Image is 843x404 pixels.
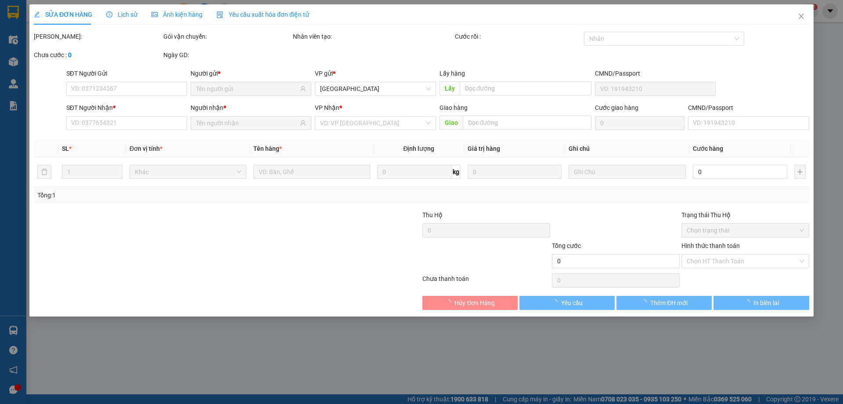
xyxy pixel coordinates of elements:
div: CMND/Passport [595,69,716,78]
div: CMND/Passport [688,103,809,113]
div: Trạng thái Thu Hộ [681,210,809,220]
span: VP Nhận [315,104,340,111]
span: loading [445,299,455,306]
input: Tên người nhận [196,118,298,128]
div: Chưa cước : [34,50,162,60]
span: Lịch sử [106,11,137,18]
div: Cước rồi : [455,32,583,41]
div: SĐT Người Gửi [66,69,187,78]
div: [PERSON_NAME]: [34,32,162,41]
span: close [798,13,805,20]
button: Yêu cầu [519,296,615,310]
span: Lấy [440,81,460,95]
span: Khác [135,165,241,178]
input: Dọc đường [460,81,591,95]
span: loading [641,299,650,306]
input: Tên người gửi [196,84,298,94]
span: In biên lai [753,298,779,308]
label: Cước giao hàng [595,104,638,111]
span: Thêm ĐH mới [650,298,688,308]
span: Tên hàng [253,145,282,152]
input: 0 [468,165,562,179]
span: loading [744,299,753,306]
span: Giao [440,116,463,130]
span: loading [551,299,561,306]
span: Chọn trạng thái [687,224,804,237]
div: Gói vận chuyển: [163,32,291,41]
span: SL [62,145,69,152]
button: Hủy Đơn Hàng [422,296,518,310]
img: icon [216,11,223,18]
span: Giao hàng [440,104,468,111]
b: 0 [68,51,72,58]
span: picture [151,11,158,18]
span: Định lượng [403,145,435,152]
input: Ghi Chú [569,165,686,179]
span: Yêu cầu [561,298,583,308]
button: Thêm ĐH mới [616,296,712,310]
input: Dọc đường [463,116,591,130]
label: Hình thức thanh toán [681,242,740,249]
span: Thu Hộ [422,211,443,218]
button: In biên lai [714,296,809,310]
input: VD: 191943210 [595,82,716,96]
span: edit [34,11,40,18]
span: Tổng cước [552,242,581,249]
span: Cước hàng [693,145,723,152]
span: user [300,120,306,126]
div: Người nhận [191,103,311,113]
div: Chưa thanh toán [421,274,551,289]
span: clock-circle [106,11,112,18]
div: Người gửi [191,69,311,78]
button: delete [37,165,51,179]
div: VP gửi [315,69,436,78]
input: Cước giao hàng [595,116,684,130]
span: Hủy Đơn Hàng [455,298,495,308]
span: Giá trị hàng [468,145,500,152]
span: Lấy hàng [440,70,465,77]
div: Tổng: 1 [37,190,325,200]
div: SĐT Người Nhận [66,103,187,113]
span: SỬA ĐƠN HÀNG [34,11,92,18]
input: VD: Bàn, Ghế [253,165,370,179]
button: plus [794,165,806,179]
button: Close [789,4,814,29]
span: Đơn vị tính [130,145,162,152]
span: Yêu cầu xuất hóa đơn điện tử [216,11,309,18]
div: Nhân viên tạo: [293,32,453,41]
th: Ghi chú [566,140,689,157]
span: kg [452,165,461,179]
span: Tân Châu [321,82,431,95]
div: Ngày GD: [163,50,291,60]
span: Ảnh kiện hàng [151,11,202,18]
span: user [300,86,306,92]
